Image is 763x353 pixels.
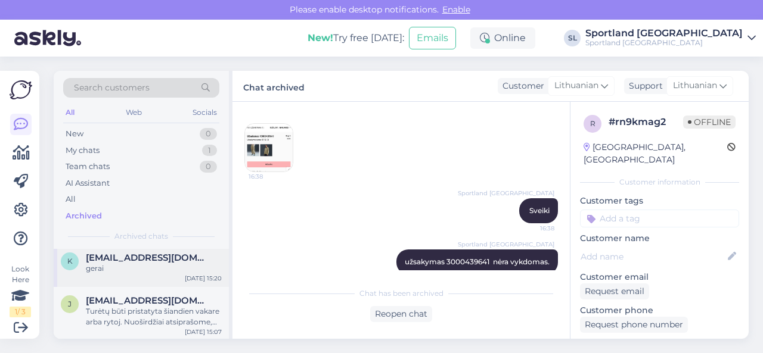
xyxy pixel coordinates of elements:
[510,224,554,233] span: 16:38
[409,27,456,49] button: Emails
[585,29,756,48] a: Sportland [GEOGRAPHIC_DATA]Sportland [GEOGRAPHIC_DATA]
[683,115,736,129] span: Offline
[66,145,100,157] div: My chats
[470,27,535,49] div: Online
[114,231,168,242] span: Archived chats
[308,32,333,43] b: New!
[581,250,725,263] input: Add name
[123,105,144,120] div: Web
[585,29,743,38] div: Sportland [GEOGRAPHIC_DATA]
[74,82,150,94] span: Search customers
[67,257,73,265] span: k
[66,161,110,173] div: Team chats
[580,271,739,283] p: Customer email
[10,264,31,317] div: Look Here
[308,31,404,45] div: Try free [DATE]:
[10,307,31,317] div: 1 / 3
[359,288,443,299] span: Chat has been archived
[590,119,595,128] span: r
[584,141,727,166] div: [GEOGRAPHIC_DATA], [GEOGRAPHIC_DATA]
[185,327,222,336] div: [DATE] 15:07
[202,145,217,157] div: 1
[86,263,222,274] div: gerai
[66,193,76,205] div: All
[585,38,743,48] div: Sportland [GEOGRAPHIC_DATA]
[580,283,649,299] div: Request email
[564,30,581,46] div: SL
[405,257,550,266] span: užsakymas 3000439641 nėra vykdomas.
[63,105,77,120] div: All
[66,177,110,189] div: AI Assistant
[243,78,305,94] label: Chat archived
[66,128,83,140] div: New
[580,338,739,350] p: Visited pages
[249,172,293,181] span: 16:38
[200,128,217,140] div: 0
[580,195,739,207] p: Customer tags
[200,161,217,173] div: 0
[66,210,102,222] div: Archived
[554,79,598,92] span: Lithuanian
[529,206,550,215] span: Sveiki
[498,80,544,92] div: Customer
[185,274,222,283] div: [DATE] 15:20
[68,299,72,308] span: j
[458,189,554,198] span: Sportland [GEOGRAPHIC_DATA]
[86,252,210,263] span: kazkodel123@gmail.com
[624,80,663,92] div: Support
[86,295,210,306] span: juliaramilevna@gmail.com
[370,306,432,322] div: Reopen chat
[673,79,717,92] span: Lithuanian
[580,210,739,227] input: Add a tag
[10,80,32,99] img: Askly Logo
[439,4,474,15] span: Enable
[458,240,554,249] span: Sportland [GEOGRAPHIC_DATA]
[580,177,739,188] div: Customer information
[580,232,739,245] p: Customer name
[190,105,219,120] div: Socials
[86,306,222,327] div: Turėtų būti pristatyta šiandien vakare arba rytoj. Nuoširdžiai atsiprašome, jog užsakymo pristaty...
[245,124,293,171] img: Attachment
[609,115,683,129] div: # rn9kmag2
[580,317,688,333] div: Request phone number
[580,304,739,317] p: Customer phone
